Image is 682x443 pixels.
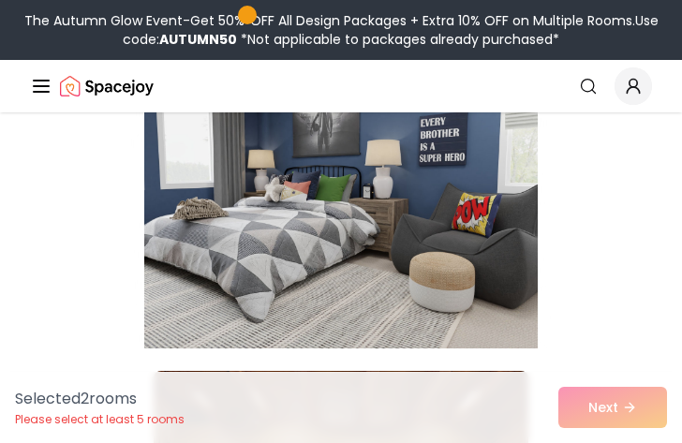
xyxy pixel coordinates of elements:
div: The Autumn Glow Event-Get 50% OFF All Design Packages + Extra 10% OFF on Multiple Rooms. [7,11,675,49]
span: *Not applicable to packages already purchased* [237,30,559,49]
span: Use code: [123,11,659,49]
a: Spacejoy [60,67,154,105]
nav: Global [30,60,652,112]
p: Selected 2 room s [15,388,185,410]
p: Please select at least 5 rooms [15,412,185,427]
img: Room room-19 [144,41,538,356]
img: Spacejoy Logo [60,67,154,105]
b: AUTUMN50 [159,30,237,49]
